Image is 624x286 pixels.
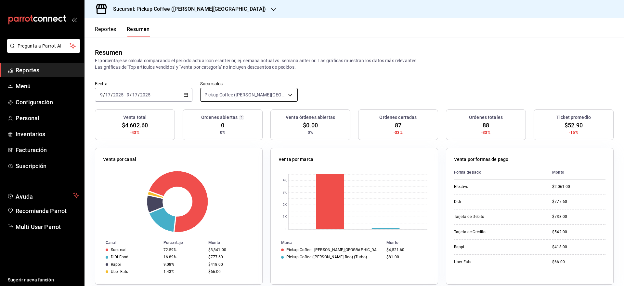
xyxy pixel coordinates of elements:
[16,82,79,91] span: Menú
[552,244,605,250] div: $418.00
[454,156,508,163] p: Venta por formas de pago
[16,146,79,154] span: Facturación
[108,5,266,13] h3: Sucursal: Pickup Coffee ([PERSON_NAME][GEOGRAPHIC_DATA])
[552,199,605,205] div: $777.60
[303,121,318,130] span: $0.00
[7,39,80,53] button: Pregunta a Parrot AI
[286,255,367,259] div: Pickup Coffee ([PERSON_NAME] Roo) (Turbo)
[132,92,138,97] input: --
[552,259,605,265] div: $66.00
[469,114,503,121] h3: Órdenes totales
[111,269,128,274] div: Uber Eats
[16,207,79,215] span: Recomienda Parrot
[163,269,203,274] div: 1.43%
[565,121,583,130] span: $52.90
[130,130,139,136] span: -43%
[454,259,519,265] div: Uber Eats
[8,277,79,283] span: Sugerir nueva función
[200,81,298,86] label: Sucursales
[556,114,591,121] h3: Ticket promedio
[286,114,335,121] h3: Venta órdenes abiertas
[95,57,614,70] p: El porcentaje se calcula comparando el período actual con el anterior, ej. semana actual vs. sema...
[454,184,519,190] div: Efectivo
[308,130,313,136] span: 0%
[547,165,605,179] th: Monto
[95,26,116,37] button: Reportes
[100,92,103,97] input: --
[95,48,122,57] div: Resumen
[221,121,224,130] span: 0
[113,92,124,97] input: ----
[386,255,427,259] div: $81.00
[111,255,128,259] div: DiDi Food
[95,26,150,37] div: navigation tabs
[384,239,438,246] th: Monto
[105,92,111,97] input: --
[283,191,287,194] text: 3K
[123,114,147,121] h3: Venta total
[122,121,148,130] span: $4,602.60
[208,262,252,267] div: $418.00
[103,156,136,163] p: Venta por canal
[111,248,126,252] div: Sucursal
[124,92,126,97] span: -
[283,179,287,182] text: 4K
[138,92,140,97] span: /
[204,92,286,98] span: Pickup Coffee ([PERSON_NAME][GEOGRAPHIC_DATA])
[16,98,79,107] span: Configuración
[130,92,132,97] span: /
[18,43,70,50] span: Pregunta a Parrot AI
[569,130,578,136] span: -15%
[111,92,113,97] span: /
[71,17,77,22] button: open_drawer_menu
[5,47,80,54] a: Pregunta a Parrot AI
[111,262,121,267] div: Rappi
[379,114,417,121] h3: Órdenes cerradas
[386,248,427,252] div: $4,521.60
[208,269,252,274] div: $66.00
[552,214,605,220] div: $738.00
[208,255,252,259] div: $777.60
[206,239,262,246] th: Monto
[127,26,150,37] button: Resumen
[220,130,225,136] span: 0%
[552,229,605,235] div: $542.00
[126,92,130,97] input: --
[454,165,547,179] th: Forma de pago
[163,262,203,267] div: 9.08%
[279,156,313,163] p: Venta por marca
[394,130,403,136] span: -33%
[552,184,605,190] div: $2,061.00
[286,248,381,252] div: Pickup Coffee - [PERSON_NAME][GEOGRAPHIC_DATA]
[454,229,519,235] div: Tarjeta de Crédito
[454,214,519,220] div: Tarjeta de Débito
[283,215,287,219] text: 1K
[201,114,238,121] h3: Órdenes abiertas
[16,114,79,122] span: Personal
[161,239,206,246] th: Porcentaje
[16,66,79,75] span: Reportes
[140,92,151,97] input: ----
[103,92,105,97] span: /
[163,255,203,259] div: 16.89%
[454,244,519,250] div: Rappi
[283,203,287,207] text: 2K
[454,199,519,205] div: Didi
[208,248,252,252] div: $3,341.00
[483,121,489,130] span: 88
[95,239,161,246] th: Canal
[285,228,287,231] text: 0
[16,130,79,138] span: Inventarios
[16,192,71,199] span: Ayuda
[395,121,401,130] span: 87
[163,248,203,252] div: 72.59%
[16,222,79,231] span: Multi User Parrot
[271,239,384,246] th: Marca
[95,81,192,86] label: Fecha
[16,162,79,170] span: Suscripción
[481,130,490,136] span: -33%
